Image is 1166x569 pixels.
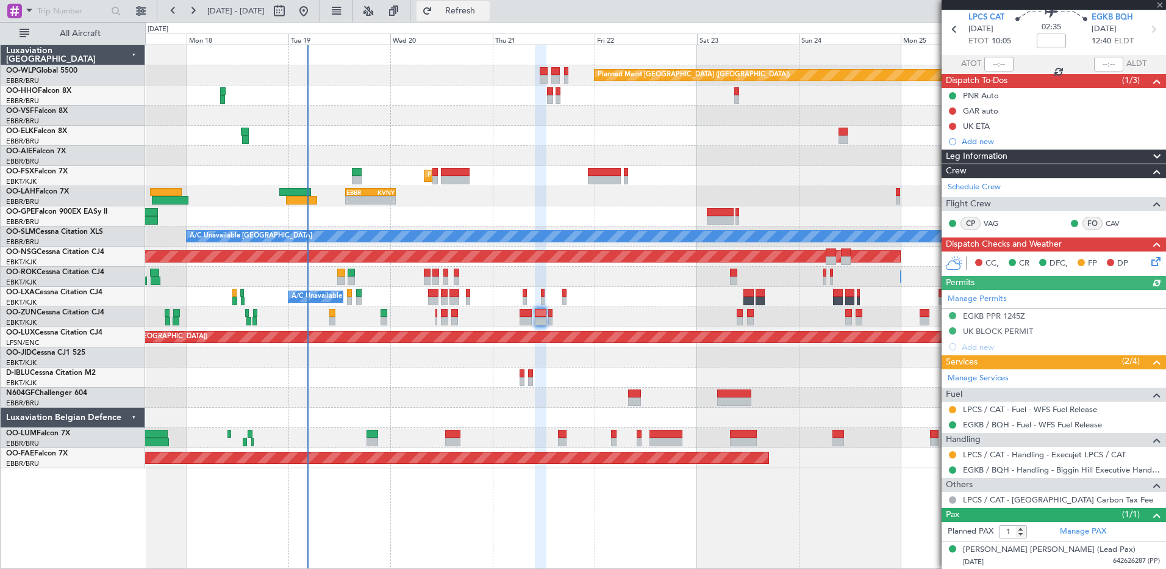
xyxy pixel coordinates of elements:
[6,67,77,74] a: OO-WLPGlobal 5500
[427,167,570,185] div: Planned Maint Kortrijk-[GEOGRAPHIC_DATA]
[6,309,104,316] a: OO-ZUNCessna Citation CJ4
[291,288,518,306] div: A/C Unavailable [GEOGRAPHIC_DATA] ([GEOGRAPHIC_DATA] National)
[6,430,70,437] a: OO-LUMFalcon 7X
[6,117,39,126] a: EBBR/BRU
[6,450,68,457] a: OO-FAEFalcon 7X
[946,74,1007,88] span: Dispatch To-Dos
[948,526,993,538] label: Planned PAX
[187,34,288,45] div: Mon 18
[13,24,132,43] button: All Aircraft
[6,439,39,448] a: EBBR/BRU
[1082,217,1103,230] div: FO
[963,419,1102,430] a: EGKB / BQH - Fuel - WFS Fuel Release
[1113,556,1160,567] span: 642626287 (PP)
[963,106,998,116] div: GAR auto
[6,459,39,468] a: EBBR/BRU
[6,269,104,276] a: OO-ROKCessna Citation CJ4
[6,148,66,155] a: OO-AIEFalcon 7X
[799,34,901,45] div: Sun 24
[968,35,989,48] span: ETOT
[6,87,71,95] a: OO-HHOFalcon 8X
[417,1,490,21] button: Refresh
[6,390,87,397] a: N604GFChallenger 604
[6,148,32,155] span: OO-AIE
[6,329,102,336] a: OO-LUXCessna Citation CJ4
[963,465,1160,475] a: EGKB / BQH - Handling - Biggin Hill Executive Handling EGKB / BQH
[288,34,390,45] div: Tue 19
[6,107,68,115] a: OO-VSFFalcon 8X
[6,399,39,408] a: EBBR/BRU
[985,258,999,270] span: CC,
[148,24,168,35] div: [DATE]
[962,136,1160,147] div: Add new
[6,177,37,186] a: EBKT/KJK
[1092,12,1133,24] span: EGKB BQH
[946,237,1062,252] span: Dispatch Checks and Weather
[6,208,107,216] a: OO-GPEFalcon 900EX EASy II
[963,121,990,131] div: UK ETA
[6,137,39,146] a: EBBR/BRU
[961,58,981,70] span: ATOT
[6,217,39,227] a: EBBR/BRU
[6,369,30,377] span: D-IBLU
[6,228,35,236] span: OO-SLM
[948,372,1009,385] a: Manage Services
[960,217,981,230] div: CP
[946,388,962,402] span: Fuel
[6,278,37,287] a: EBKT/KJK
[6,379,37,388] a: EBKT/KJK
[6,289,102,296] a: OO-LXACessna Citation CJ4
[946,508,959,522] span: Pax
[32,29,129,38] span: All Aircraft
[963,495,1153,505] a: LPCS / CAT - [GEOGRAPHIC_DATA] Carbon Tax Fee
[6,248,104,256] a: OO-NSGCessna Citation CJ4
[6,188,35,195] span: OO-LAH
[6,329,35,336] span: OO-LUX
[1019,258,1029,270] span: CR
[346,197,370,204] div: -
[6,338,40,347] a: LFSN/ENC
[946,150,1007,164] span: Leg Information
[1106,218,1133,229] a: CAV
[968,12,1004,24] span: LPCS CAT
[370,197,394,204] div: -
[992,35,1011,48] span: 10:05
[1042,21,1061,34] span: 02:35
[963,404,1097,415] a: LPCS / CAT - Fuel - WFS Fuel Release
[6,349,32,357] span: OO-JID
[6,237,39,247] a: EBBR/BRU
[6,258,37,267] a: EBKT/KJK
[968,23,993,35] span: [DATE]
[6,318,37,327] a: EBKT/KJK
[595,34,696,45] div: Fri 22
[435,7,486,15] span: Refresh
[207,5,265,16] span: [DATE] - [DATE]
[1088,258,1097,270] span: FP
[963,90,999,101] div: PNR Auto
[6,289,35,296] span: OO-LXA
[963,557,984,567] span: [DATE]
[901,34,1003,45] div: Mon 25
[946,478,973,492] span: Others
[1060,526,1106,538] a: Manage PAX
[6,128,67,135] a: OO-ELKFalcon 8X
[1092,23,1117,35] span: [DATE]
[6,168,34,175] span: OO-FSX
[6,107,34,115] span: OO-VSF
[6,96,39,106] a: EBBR/BRU
[6,349,85,357] a: OO-JIDCessna CJ1 525
[946,355,978,369] span: Services
[946,164,967,178] span: Crew
[1114,35,1134,48] span: ELDT
[370,189,394,196] div: KVNY
[6,369,96,377] a: D-IBLUCessna Citation M2
[6,157,39,166] a: EBBR/BRU
[493,34,595,45] div: Thu 21
[1126,58,1146,70] span: ALDT
[6,390,35,397] span: N604GF
[6,358,37,368] a: EBKT/KJK
[963,544,1136,556] div: [PERSON_NAME] [PERSON_NAME] (Lead Pax)
[963,449,1126,460] a: LPCS / CAT - Handling - Execujet LPCS / CAT
[6,309,37,316] span: OO-ZUN
[948,181,1001,194] a: Schedule Crew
